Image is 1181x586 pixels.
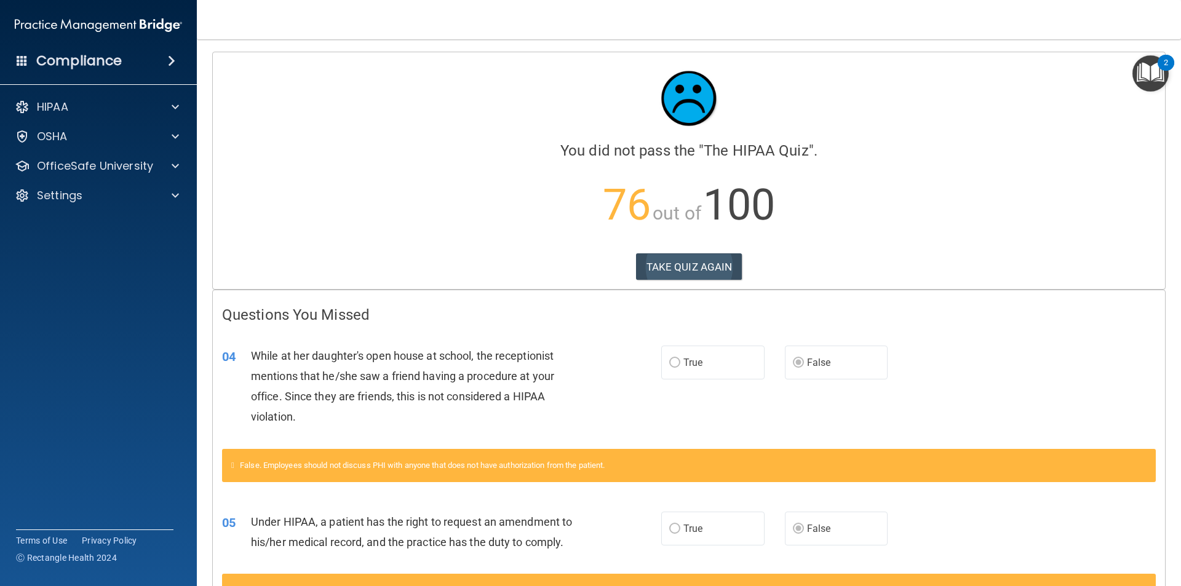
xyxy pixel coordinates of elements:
[683,523,702,534] span: True
[15,13,182,38] img: PMB logo
[251,515,572,548] span: Under HIPAA, a patient has the right to request an amendment to his/her medical record, and the p...
[1164,63,1168,79] div: 2
[82,534,137,547] a: Privacy Policy
[15,100,179,114] a: HIPAA
[704,142,808,159] span: The HIPAA Quiz
[16,534,67,547] a: Terms of Use
[36,52,122,69] h4: Compliance
[603,180,651,230] span: 76
[37,188,82,203] p: Settings
[807,357,831,368] span: False
[240,461,605,470] span: False. Employees should not discuss PHI with anyone that does not have authorization from the pat...
[793,525,804,534] input: False
[652,61,726,135] img: sad_face.ecc698e2.jpg
[669,525,680,534] input: True
[793,358,804,368] input: False
[37,100,68,114] p: HIPAA
[683,357,702,368] span: True
[1119,501,1166,548] iframe: Drift Widget Chat Controller
[1132,55,1169,92] button: Open Resource Center, 2 new notifications
[15,188,179,203] a: Settings
[16,552,117,564] span: Ⓒ Rectangle Health 2024
[222,515,236,530] span: 05
[37,129,68,144] p: OSHA
[15,129,179,144] a: OSHA
[37,159,153,173] p: OfficeSafe University
[251,349,554,424] span: While at her daughter's open house at school, the receptionist mentions that he/she saw a friend ...
[222,307,1156,323] h4: Questions You Missed
[703,180,775,230] span: 100
[807,523,831,534] span: False
[669,358,680,368] input: True
[222,143,1156,159] h4: You did not pass the " ".
[653,202,701,224] span: out of
[15,159,179,173] a: OfficeSafe University
[222,349,236,364] span: 04
[636,253,742,280] button: TAKE QUIZ AGAIN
